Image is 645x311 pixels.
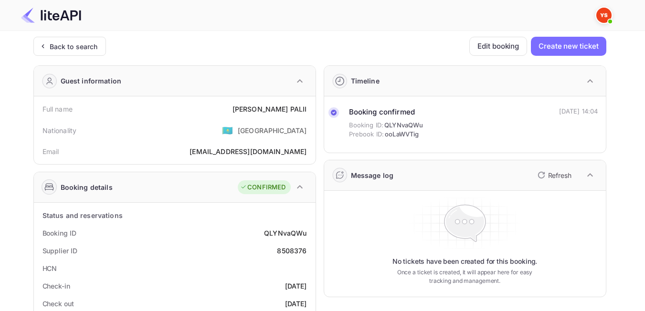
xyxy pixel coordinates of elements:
[42,125,77,135] div: Nationality
[469,37,527,56] button: Edit booking
[285,299,307,309] div: [DATE]
[42,263,57,273] div: HCN
[351,76,380,86] div: Timeline
[42,281,70,291] div: Check-in
[233,104,307,114] div: [PERSON_NAME] PALII
[384,121,423,130] span: QLYNvaQWu
[42,104,73,114] div: Full name
[238,125,307,135] div: [GEOGRAPHIC_DATA]
[349,107,423,118] div: Booking confirmed
[42,210,123,220] div: Status and reservations
[42,146,59,156] div: Email
[596,8,612,23] img: Yandex Support
[264,228,307,238] div: QLYNvaQWu
[42,228,76,238] div: Booking ID
[559,107,598,116] div: [DATE] 14:04
[277,246,307,256] div: 8508376
[531,37,606,56] button: Create new ticket
[42,299,74,309] div: Check out
[190,146,307,156] div: [EMAIL_ADDRESS][DOMAIN_NAME]
[50,41,98,52] div: Back to search
[349,130,384,139] span: Prebook ID:
[61,76,122,86] div: Guest information
[21,8,81,23] img: LiteAPI Logo
[351,170,394,180] div: Message log
[285,281,307,291] div: [DATE]
[222,122,233,139] span: United States
[390,268,540,285] p: Once a ticket is created, it will appear here for easy tracking and management.
[392,257,538,266] p: No tickets have been created for this booking.
[349,121,384,130] span: Booking ID:
[548,170,571,180] p: Refresh
[385,130,419,139] span: ooLaWVTig
[42,246,77,256] div: Supplier ID
[532,167,575,183] button: Refresh
[61,182,113,192] div: Booking details
[240,183,285,192] div: CONFIRMED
